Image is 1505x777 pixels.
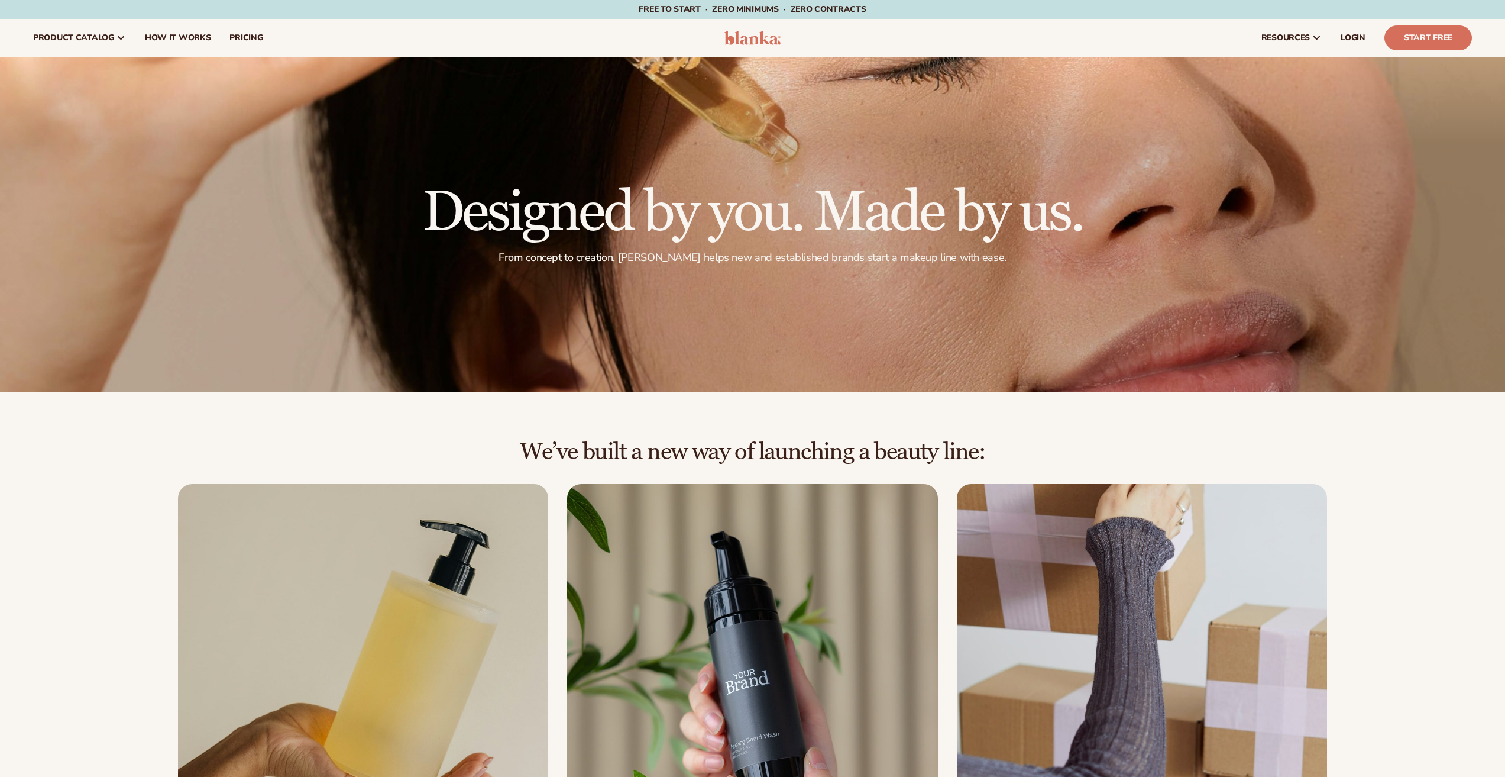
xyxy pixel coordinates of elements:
span: LOGIN [1341,33,1365,43]
span: Free to start · ZERO minimums · ZERO contracts [639,4,866,15]
a: How It Works [135,19,221,57]
h1: Designed by you. Made by us. [422,185,1083,241]
a: resources [1252,19,1331,57]
a: product catalog [24,19,135,57]
span: How It Works [145,33,211,43]
span: pricing [229,33,263,43]
a: Start Free [1384,25,1472,50]
a: pricing [220,19,272,57]
h2: We’ve built a new way of launching a beauty line: [33,439,1472,465]
p: From concept to creation, [PERSON_NAME] helps new and established brands start a makeup line with... [422,251,1083,265]
img: logo [724,31,781,45]
span: resources [1261,33,1310,43]
a: LOGIN [1331,19,1375,57]
span: product catalog [33,33,114,43]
